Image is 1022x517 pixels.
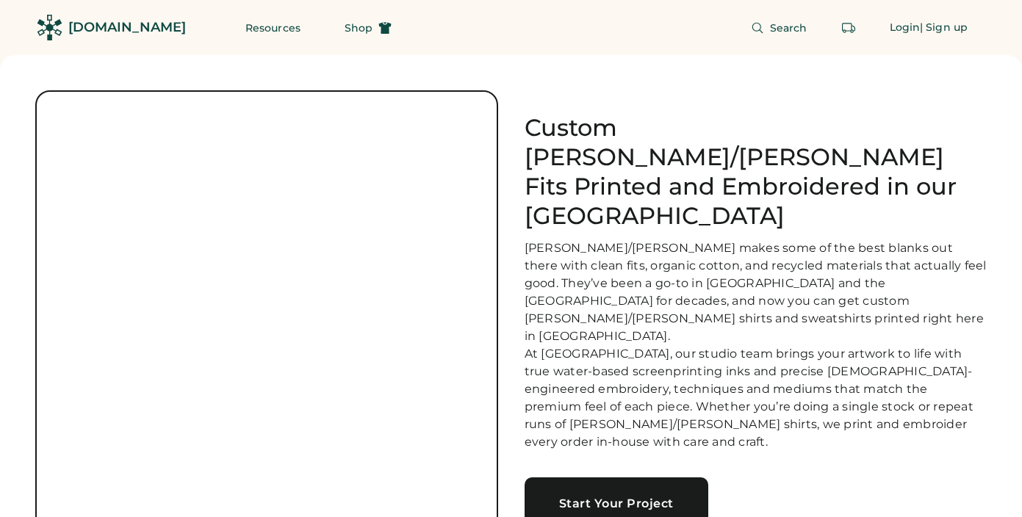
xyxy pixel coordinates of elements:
[834,13,863,43] button: Retrieve an order
[525,239,987,451] div: [PERSON_NAME]/[PERSON_NAME] makes some of the best blanks out there with clean fits, organic cott...
[68,18,186,37] div: [DOMAIN_NAME]
[920,21,968,35] div: | Sign up
[327,13,409,43] button: Shop
[37,15,62,40] img: Rendered Logo - Screens
[345,23,373,33] span: Shop
[890,21,921,35] div: Login
[228,13,318,43] button: Resources
[542,498,691,510] div: Start Your Project
[733,13,825,43] button: Search
[770,23,807,33] span: Search
[525,113,987,231] h1: Custom [PERSON_NAME]/[PERSON_NAME] Fits Printed and Embroidered in our [GEOGRAPHIC_DATA]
